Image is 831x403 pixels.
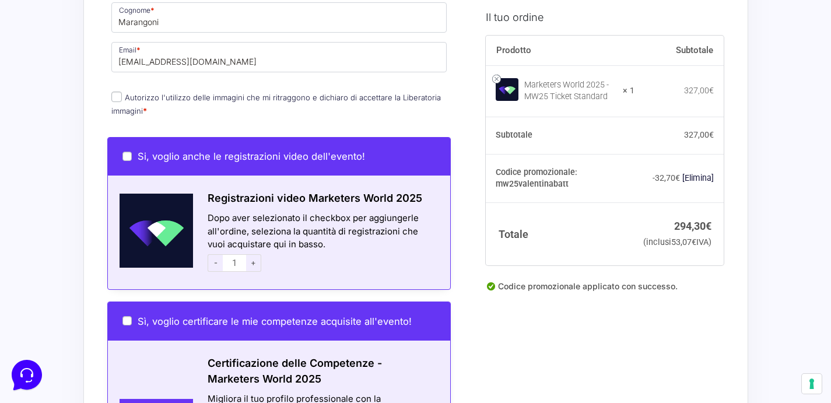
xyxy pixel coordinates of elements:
img: dark [37,65,61,89]
p: Aiuto [180,312,197,323]
span: + [246,254,261,272]
input: Autorizzo l'utilizzo delle immagini che mi ritraggono e dichiaro di accettare la Liberatoria imma... [111,92,122,102]
span: - [208,254,223,272]
label: Autorizzo l'utilizzo delle immagini che mi ritraggono e dichiaro di accettare la Liberatoria imma... [111,93,441,115]
button: Aiuto [152,296,224,323]
a: Apri Centro Assistenza [124,145,215,154]
th: Totale [486,202,634,265]
div: Codice promozionale applicato con successo. [486,279,724,302]
a: Rimuovi il codice promozionale mw25valentinabatt [682,173,714,183]
span: € [675,173,680,183]
input: Si, voglio anche le registrazioni video dell'evento! [122,152,132,161]
img: Marketers World 2025 - MW25 Ticket Standard [496,78,518,100]
div: Dopo aver selezionato il checkbox per aggiungerle all'ordine, seleziona la quantità di registrazi... [193,212,450,275]
span: Le tue conversazioni [19,47,99,56]
h2: Ciao da Marketers 👋 [9,9,196,28]
div: Marketers World 2025 - MW25 Ticket Standard [524,79,615,103]
bdi: 327,00 [684,130,714,139]
span: 53,07 [671,237,696,247]
span: Trova una risposta [19,145,91,154]
span: Certificazione delle Competenze - Marketers World 2025 [208,357,382,385]
input: Sì, voglio certificare le mie competenze acquisite all'evento! [122,316,132,325]
p: Home [35,312,55,323]
th: Subtotale [486,117,634,154]
button: Le tue preferenze relative al consenso per le tecnologie di tracciamento [802,374,822,394]
span: Inizia una conversazione [76,105,172,114]
strong: × 1 [623,85,634,97]
th: Prodotto [486,35,634,65]
h3: Il tuo ordine [486,9,724,24]
img: Schermata-2022-04-11-alle-18.28.41.png [108,194,194,268]
img: dark [19,65,42,89]
span: Registrazioni video Marketers World 2025 [208,192,422,204]
bdi: 327,00 [684,86,714,95]
td: - [634,154,724,203]
iframe: Customerly Messenger Launcher [9,358,44,393]
span: Si, voglio anche le registrazioni video dell'evento! [138,150,365,162]
span: € [709,130,714,139]
button: Inizia una conversazione [19,98,215,121]
button: Messaggi [81,296,153,323]
img: dark [56,65,79,89]
button: Home [9,296,81,323]
th: Subtotale [634,35,724,65]
span: 32,70 [655,173,680,183]
span: Sì, voglio certificare le mie competenze acquisite all'evento! [138,316,412,327]
input: 1 [223,254,246,272]
th: Codice promozionale: mw25valentinabatt [486,154,634,203]
span: € [692,237,696,247]
small: (inclusi IVA) [643,237,711,247]
p: Messaggi [101,312,132,323]
input: Cerca un articolo... [26,170,191,181]
bdi: 294,30 [674,220,711,232]
span: € [706,220,711,232]
span: € [709,86,714,95]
